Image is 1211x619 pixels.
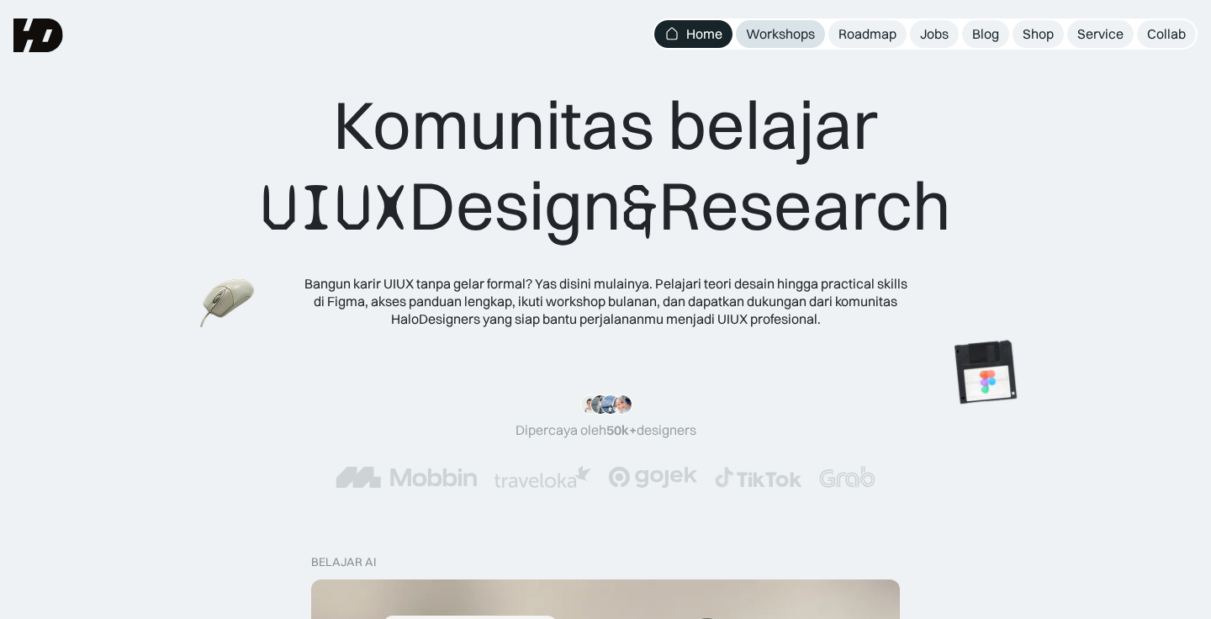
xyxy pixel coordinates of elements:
[1147,25,1186,43] div: Collab
[1013,20,1064,48] a: Shop
[920,25,949,43] div: Jobs
[1023,25,1054,43] div: Shop
[910,20,959,48] a: Jobs
[736,20,825,48] a: Workshops
[606,421,637,438] span: 50k+
[828,20,907,48] a: Roadmap
[261,167,409,248] span: UIUX
[686,25,722,43] div: Home
[972,25,999,43] div: Blog
[1067,20,1134,48] a: Service
[1077,25,1124,43] div: Service
[962,20,1009,48] a: Blog
[303,275,908,327] div: Bangun karir UIUX tanpa gelar formal? Yas disini mulainya. Pelajari teori desain hingga practical...
[311,555,376,569] div: belajar ai
[621,167,658,248] span: &
[1137,20,1196,48] a: Collab
[261,84,951,248] div: Komunitas belajar Design Research
[516,421,696,439] div: Dipercaya oleh designers
[654,20,732,48] a: Home
[746,25,815,43] div: Workshops
[838,25,896,43] div: Roadmap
